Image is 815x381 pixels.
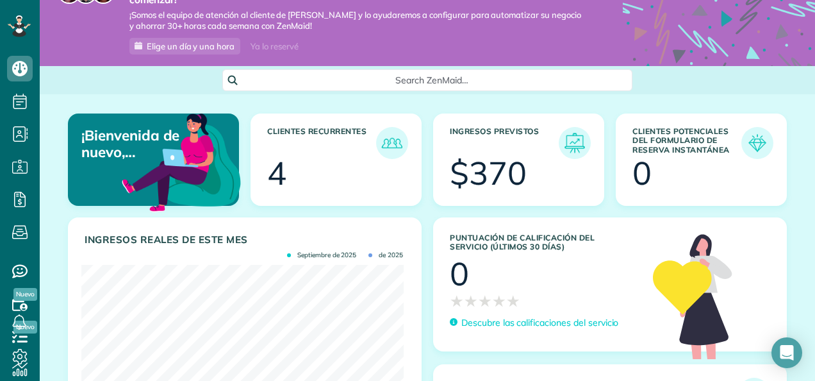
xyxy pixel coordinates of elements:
span: ¡Somos el equipo de atención al cliente de [PERSON_NAME] y lo ayudaremos a configurar para automa... [129,10,584,31]
div: 0 [450,258,469,290]
span: ★ [464,290,478,312]
span: ★ [492,290,506,312]
span: Elige un día y una hora [147,41,235,51]
a: Descubre las calificaciones del servicio [450,316,618,330]
span: ★ [450,290,464,312]
img: dashboard_welcome-42a62b7d889689a78055ac9021e634bf52bae3f8056760290aed330b23ab8690.png [119,99,243,223]
div: $370 [450,157,527,189]
h3: Clientes recurrentes [267,127,376,159]
h3: Clientes potenciales del formulario de reserva instantánea [632,127,741,159]
h3: Ingresos reales de este mes [85,234,408,246]
img: icon_forecast_revenue-8c13a41c7ed35a8dcfafea3cbb826a0462acb37728057bba2d056411b612bbbe.png [562,130,588,156]
div: 4 [267,157,286,189]
h3: Puntuación de calificación del servicio (últimos 30 días) [450,233,640,252]
div: Abra Intercom Messenger [771,337,802,368]
span: ★ [478,290,492,312]
img: icon_recurring_customers-cf858462ba22bcd05b5a5880d41d6543d210077de5bb9ebc9590e49fd87d84ed.png [379,130,405,156]
span: de 2025 [368,252,403,258]
p: Descubre las calificaciones del servicio [461,316,618,330]
div: Ya lo reservé [243,38,306,55]
div: 0 [632,157,652,189]
img: icon_form_leads-04211a6a04a5b2264e4ee56bc0799ec3eb69b7e499cbb523a139df1d13a81ae0.png [745,130,770,156]
span: Septiembre de 2025 [287,252,356,258]
a: Elige un día y una hora [129,38,240,55]
p: ¡Bienvenida de nuevo, [PERSON_NAME]! [81,127,183,161]
span: ★ [506,290,520,312]
h3: Ingresos previstos [450,127,559,159]
span: Nuevo [13,288,37,301]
